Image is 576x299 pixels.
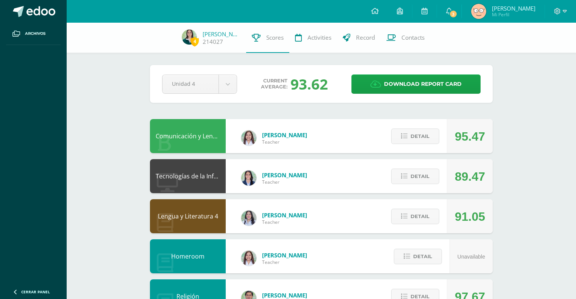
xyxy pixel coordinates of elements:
span: [PERSON_NAME] [262,291,307,299]
span: Teacher [262,139,307,145]
span: Contacts [401,34,425,42]
a: Contacts [381,23,430,53]
span: 4 [190,37,199,46]
span: 3 [449,10,457,18]
span: Download report card [384,75,462,93]
span: Mi Perfil [492,11,535,18]
div: Tecnologías de la Información y la Comunicación 4 [150,159,226,193]
span: Current average: [261,78,287,90]
span: Archivos [25,31,45,37]
span: [PERSON_NAME] [262,131,307,139]
a: Archivos [6,23,61,45]
div: 91.05 [455,200,485,234]
div: Comunicación y Lenguaje L3 Inglés 4 [150,119,226,153]
span: [PERSON_NAME] [262,171,307,179]
span: Teacher [262,259,307,265]
span: Detail [411,169,429,183]
button: Detail [391,169,439,184]
span: Teacher [262,179,307,185]
span: Activities [308,34,331,42]
a: Unidad 4 [162,75,237,93]
span: Teacher [262,219,307,225]
button: Detail [391,129,439,144]
img: 7489ccb779e23ff9f2c3e89c21f82ed0.png [241,170,256,186]
a: Download report card [351,74,481,94]
a: Record [337,23,381,53]
span: Detail [411,209,429,223]
span: Cerrar panel [21,289,50,294]
span: Unidad 4 [172,75,209,93]
span: [PERSON_NAME] [492,5,535,12]
div: Homeroom [150,239,226,273]
img: df6a3bad71d85cf97c4a6d1acf904499.png [241,211,256,226]
img: a455c306de6069b1bdf364ebb330bb77.png [182,29,197,45]
span: Detail [411,129,429,143]
img: acecb51a315cac2de2e3deefdb732c9f.png [241,130,256,146]
a: Scores [246,23,289,53]
div: 95.47 [455,119,485,153]
div: 93.62 [290,74,328,94]
button: Detail [391,209,439,224]
img: acecb51a315cac2de2e3deefdb732c9f.png [241,251,256,266]
a: 214027 [203,38,223,46]
span: Unavailable [457,254,485,260]
a: Activities [289,23,337,53]
span: [PERSON_NAME] [262,251,307,259]
div: 89.47 [455,160,485,194]
button: Detail [394,249,442,264]
span: Scores [266,34,284,42]
a: [PERSON_NAME] [203,30,240,38]
div: Lengua y Literatura 4 [150,199,226,233]
img: d9c7b72a65e1800de1590e9465332ea1.png [471,4,486,19]
span: Record [356,34,375,42]
span: [PERSON_NAME] [262,211,307,219]
span: Detail [413,249,432,263]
